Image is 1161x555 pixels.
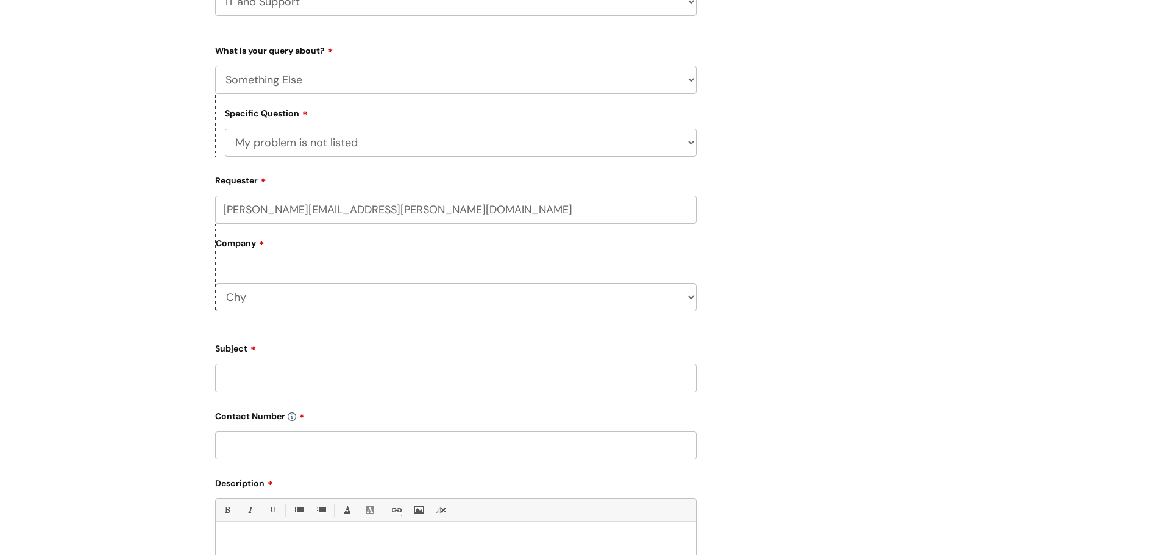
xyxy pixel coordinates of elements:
label: What is your query about? [215,41,697,56]
label: Contact Number [215,407,697,422]
label: Requester [215,171,697,186]
input: Email [215,196,697,224]
a: Font Color [339,503,355,518]
a: Underline(Ctrl-U) [265,503,280,518]
a: Back Color [362,503,377,518]
label: Specific Question [225,107,308,119]
a: 1. Ordered List (Ctrl-Shift-8) [313,503,328,518]
a: • Unordered List (Ctrl-Shift-7) [291,503,306,518]
a: Bold (Ctrl-B) [219,503,235,518]
a: Link [388,503,403,518]
a: Remove formatting (Ctrl-\) [433,503,449,518]
a: Italic (Ctrl-I) [242,503,257,518]
img: info-icon.svg [288,412,296,421]
label: Company [216,234,697,261]
label: Description [215,474,697,489]
label: Subject [215,339,697,354]
a: Insert Image... [411,503,426,518]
